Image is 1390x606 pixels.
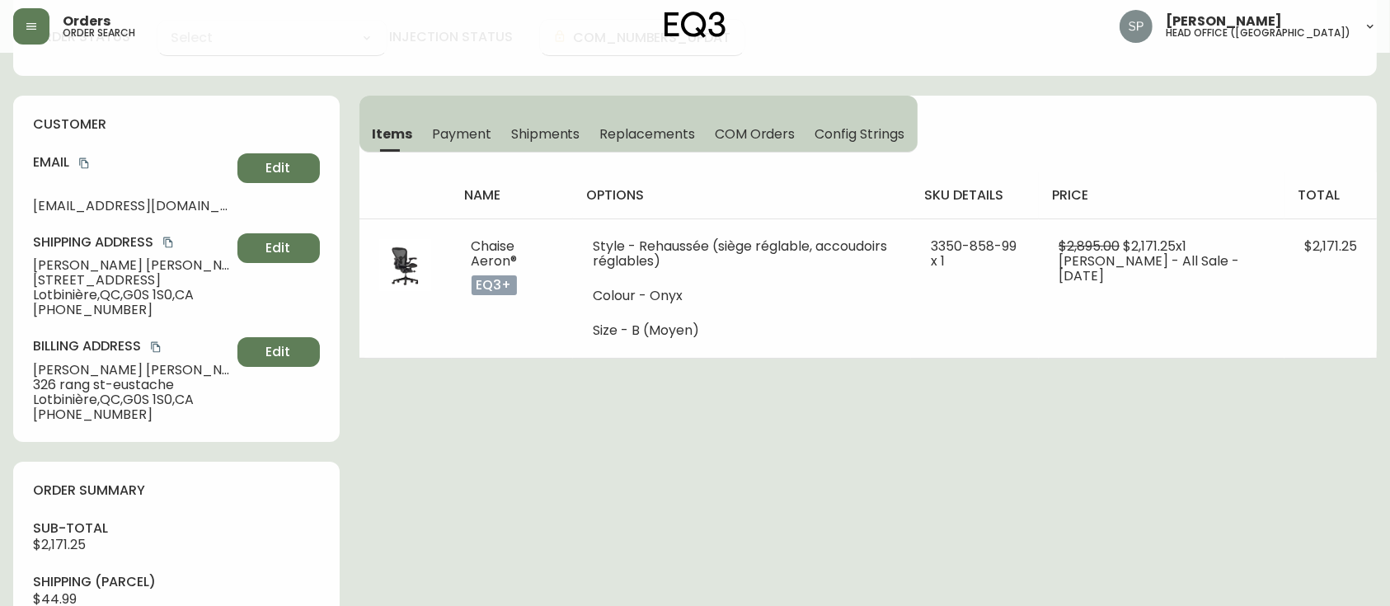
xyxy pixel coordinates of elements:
span: COM Orders [715,125,796,143]
li: Size - B (Moyen) [593,323,891,338]
img: 0cb179e7bf3690758a1aaa5f0aafa0b4 [1120,10,1153,43]
span: Chaise Aeron® [472,237,518,270]
span: [PERSON_NAME] [1166,15,1282,28]
h4: options [586,186,898,204]
h4: name [465,186,561,204]
p: eq3+ [472,275,517,295]
span: Shipments [511,125,580,143]
h4: sub-total [33,519,320,538]
h5: head office ([GEOGRAPHIC_DATA]) [1166,28,1350,38]
span: [PHONE_NUMBER] [33,407,231,422]
button: Edit [237,233,320,263]
span: Edit [266,343,291,361]
h4: customer [33,115,320,134]
h4: Shipping Address [33,233,231,251]
img: logo [664,12,726,38]
li: Colour - Onyx [593,289,891,303]
h4: sku details [924,186,1026,204]
span: 326 rang st-eustache [33,378,231,392]
span: $2,895.00 [1059,237,1120,256]
span: Lotbinière , QC , G0S 1S0 , CA [33,288,231,303]
h4: Billing Address [33,337,231,355]
span: Edit [266,159,291,177]
h4: price [1052,186,1271,204]
span: Orders [63,15,110,28]
h4: order summary [33,482,320,500]
li: Style - Rehaussée (siège réglable, accoudoirs réglables) [593,239,891,269]
img: 2e798f56-32e1-4fd4-9cff-c80580a06b69.jpg [379,239,432,292]
span: [STREET_ADDRESS] [33,273,231,288]
button: Edit [237,337,320,367]
span: $2,171.25 [1304,237,1357,256]
span: $2,171.25 [33,535,86,554]
span: Payment [432,125,491,143]
button: Edit [237,153,320,183]
span: [PERSON_NAME] [PERSON_NAME] [33,258,231,273]
h4: total [1298,186,1364,204]
span: [PHONE_NUMBER] [33,303,231,317]
span: [EMAIL_ADDRESS][DOMAIN_NAME] [33,199,231,214]
span: [PERSON_NAME] [PERSON_NAME] [33,363,231,378]
span: Replacements [599,125,694,143]
span: $2,171.25 x 1 [1123,237,1186,256]
span: 3350-858-99 x 1 [931,237,1017,270]
h4: Email [33,153,231,171]
h4: Shipping ( Parcel ) [33,573,320,591]
span: Lotbinière , QC , G0S 1S0 , CA [33,392,231,407]
button: copy [160,234,176,251]
h5: order search [63,28,135,38]
span: [PERSON_NAME] - All Sale - [DATE] [1059,251,1239,285]
span: Items [373,125,413,143]
button: copy [148,339,164,355]
span: Edit [266,239,291,257]
button: copy [76,155,92,171]
span: Config Strings [815,125,904,143]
